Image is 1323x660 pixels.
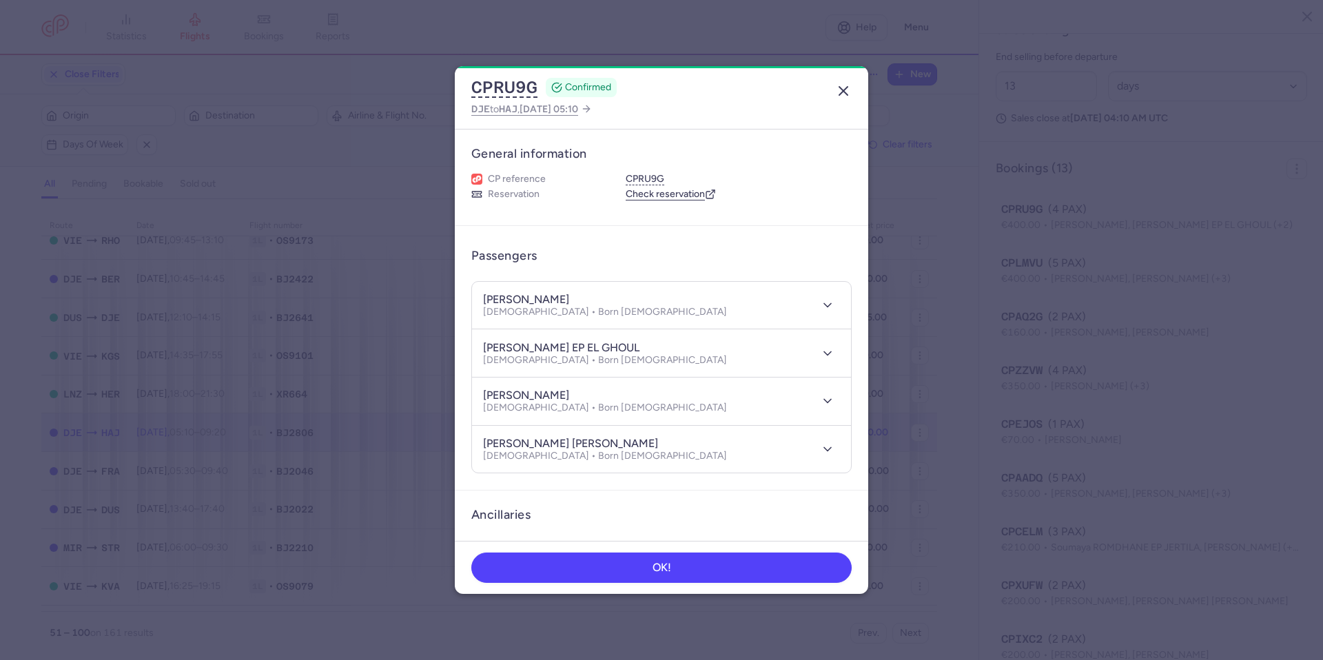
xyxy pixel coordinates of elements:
h4: [PERSON_NAME] EP EL GHOUL [483,341,639,355]
figure: 1L airline logo [471,174,482,185]
span: DJE [471,103,490,114]
span: HAJ [499,103,517,114]
p: [DEMOGRAPHIC_DATA] • Born [DEMOGRAPHIC_DATA] [483,451,727,462]
p: [DEMOGRAPHIC_DATA] • Born [DEMOGRAPHIC_DATA] [483,307,727,318]
p: [DEMOGRAPHIC_DATA] • Born [DEMOGRAPHIC_DATA] [483,355,727,366]
button: CPRU9G [471,77,537,98]
h4: [PERSON_NAME] [PERSON_NAME] [483,437,658,451]
h4: [PERSON_NAME] [483,389,569,402]
span: CP reference [488,173,546,185]
span: to , [471,101,578,118]
a: Check reservation [626,188,716,200]
button: OK! [471,553,852,583]
span: [DATE] 05:10 [520,103,578,115]
h3: Passengers [471,248,537,264]
span: Reservation [488,188,540,200]
p: [DEMOGRAPHIC_DATA] • Born [DEMOGRAPHIC_DATA] [483,402,727,413]
a: DJEtoHAJ,[DATE] 05:10 [471,101,592,118]
h4: [PERSON_NAME] [483,293,569,307]
h3: Ancillaries [471,507,852,523]
h3: General information [471,146,852,162]
button: CPRU9G [626,173,664,185]
span: OK! [653,561,671,574]
span: CONFIRMED [565,81,611,94]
